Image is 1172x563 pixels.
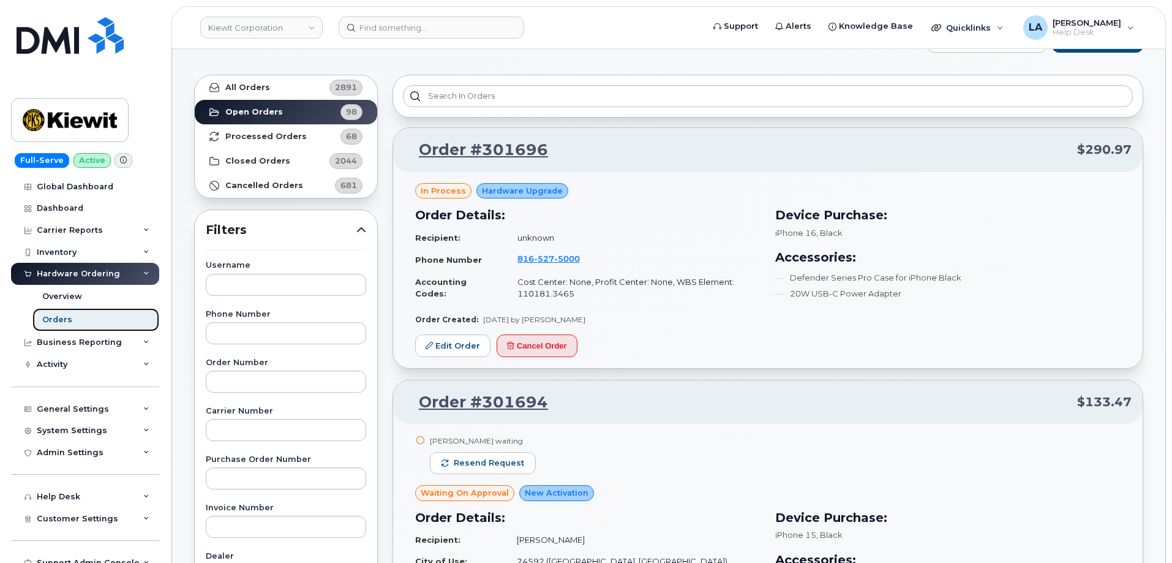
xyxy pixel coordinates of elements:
input: Search in orders [403,85,1133,107]
h3: Device Purchase: [775,508,1121,527]
a: Closed Orders2044 [195,149,377,173]
span: Knowledge Base [839,20,913,32]
span: 816 [517,254,580,263]
a: Support [705,14,767,39]
div: [PERSON_NAME] waiting [430,436,536,446]
span: 5000 [554,254,580,263]
h3: Order Details: [415,508,761,527]
a: Kiewit Corporation [200,17,323,39]
strong: Cancelled Orders [225,181,303,191]
strong: Recipient: [415,233,460,243]
label: Order Number [206,359,366,367]
div: Quicklinks [923,15,1012,40]
span: iPhone 16 [775,228,816,238]
span: , Black [816,530,843,540]
h3: Device Purchase: [775,206,1121,224]
a: Knowledge Base [820,14,922,39]
span: Orders [217,32,285,50]
button: Resend request [430,452,536,474]
li: 20W USB-C Power Adapter [775,288,1121,300]
span: Alerts [786,20,811,32]
label: Invoice Number [206,504,366,512]
strong: Open Orders [225,107,283,117]
span: New Activation [525,487,588,499]
strong: Phone Number [415,255,482,265]
strong: Order Created: [415,315,478,324]
a: Order #301696 [404,139,548,161]
span: $133.47 [1077,393,1132,411]
label: Carrier Number [206,407,366,415]
td: [PERSON_NAME] [506,529,761,551]
span: Support [724,20,758,32]
label: Dealer [206,553,366,561]
a: Open Orders98 [195,100,377,124]
span: [DATE] by [PERSON_NAME] [483,315,585,324]
strong: Closed Orders [225,156,290,166]
h3: Accessories: [775,248,1121,266]
div: Lanette Aparicio [1015,15,1143,40]
td: Cost Center: None, Profit Center: None, WBS Element: 110181.3465 [506,271,761,304]
span: 2044 [335,155,357,167]
a: Alerts [767,14,820,39]
label: Username [206,262,366,270]
span: Quicklinks [946,23,991,32]
a: Order #301694 [404,391,548,414]
span: Filters [206,221,356,239]
span: 527 [534,254,554,263]
span: LA [1029,20,1042,35]
a: Cancelled Orders681 [195,173,377,198]
span: Help Desk [1053,28,1121,37]
span: 98 [346,106,357,118]
button: Cancel Order [497,334,577,357]
label: Phone Number [206,311,366,319]
span: Hardware Upgrade [482,185,563,197]
span: 2891 [335,81,357,93]
span: Waiting On Approval [421,487,509,499]
span: , Black [816,228,843,238]
a: Processed Orders68 [195,124,377,149]
td: unknown [506,227,761,249]
strong: Recipient: [415,535,460,545]
strong: Processed Orders [225,132,307,142]
span: Resend request [454,458,524,469]
span: 681 [340,179,357,191]
a: All Orders2891 [195,75,377,100]
span: $290.97 [1077,141,1132,159]
span: [PERSON_NAME] [1053,18,1121,28]
strong: Accounting Codes: [415,277,467,298]
a: 8165275000 [517,254,595,263]
li: Defender Series Pro Case for iPhone Black [775,272,1121,284]
a: Edit Order [415,334,490,357]
h3: Order Details: [415,206,761,224]
span: iPhone 15 [775,530,816,540]
strong: All Orders [225,83,270,93]
span: 68 [346,130,357,142]
span: in process [421,185,466,197]
label: Purchase Order Number [206,456,366,464]
input: Find something... [339,17,524,39]
iframe: Messenger Launcher [1119,510,1163,554]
